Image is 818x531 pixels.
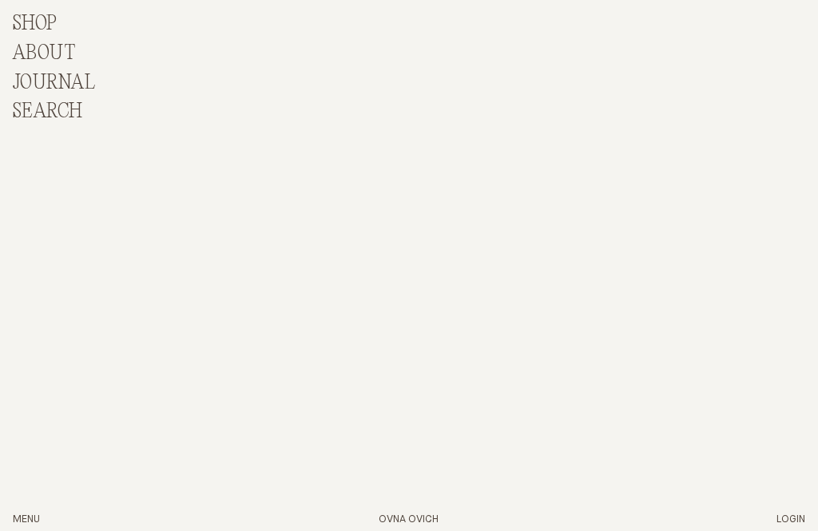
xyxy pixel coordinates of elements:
[13,101,83,123] a: Search
[13,13,58,36] summary: Shop
[379,514,439,525] a: Home
[13,42,75,65] summary: About
[13,72,95,94] a: Journal
[776,514,805,525] a: Login
[13,513,40,527] button: Open Menu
